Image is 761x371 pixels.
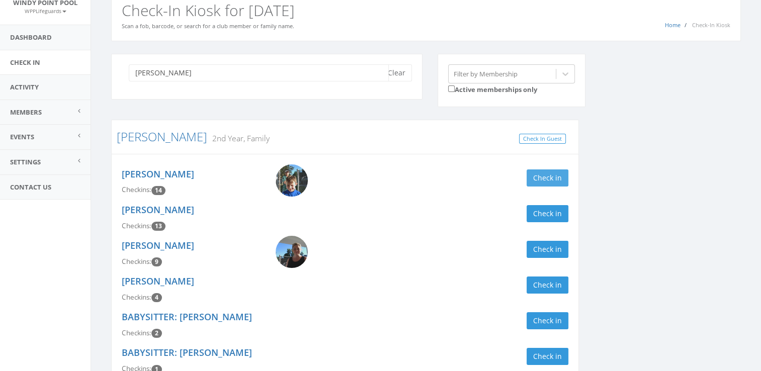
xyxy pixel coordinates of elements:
small: WPPLifeguards [25,8,66,15]
span: Checkins: [122,185,151,194]
input: Search a name to check in [129,64,389,81]
span: Checkin count [151,293,162,302]
span: Members [10,108,42,117]
span: Checkins: [122,257,151,266]
span: Checkin count [151,186,165,195]
span: Check-In Kiosk [692,21,730,29]
button: Check in [527,241,568,258]
a: [PERSON_NAME] [122,204,194,216]
span: Contact Us [10,182,51,192]
h2: Check-In Kiosk for [DATE] [122,2,730,19]
img: Grayson_Charnick.png [276,164,308,197]
a: WPPLifeguards [25,6,66,15]
a: [PERSON_NAME] [117,128,207,145]
button: Check in [527,312,568,329]
a: Check In Guest [519,134,566,144]
small: 2nd Year, Family [207,133,270,144]
img: Brie_Gilliam.png [276,236,308,268]
small: Scan a fob, barcode, or search for a club member or family name. [122,22,294,30]
span: Events [10,132,34,141]
a: [PERSON_NAME] [122,275,194,287]
span: Checkins: [122,221,151,230]
input: Active memberships only [448,85,455,92]
a: BABYSITTER: [PERSON_NAME] [122,346,252,358]
a: [PERSON_NAME] [122,239,194,251]
span: Checkins: [122,328,151,337]
button: Clear [381,64,412,81]
span: Checkin count [151,222,165,231]
span: Checkin count [151,257,162,266]
button: Check in [527,276,568,294]
button: Check in [527,348,568,365]
div: Filter by Membership [454,69,518,78]
button: Check in [527,169,568,187]
span: Settings [10,157,41,166]
a: BABYSITTER: [PERSON_NAME] [122,311,252,323]
button: Check in [527,205,568,222]
a: [PERSON_NAME] [122,168,194,180]
label: Active memberships only [448,83,537,95]
span: Checkin count [151,329,162,338]
span: Checkins: [122,293,151,302]
a: Home [665,21,681,29]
